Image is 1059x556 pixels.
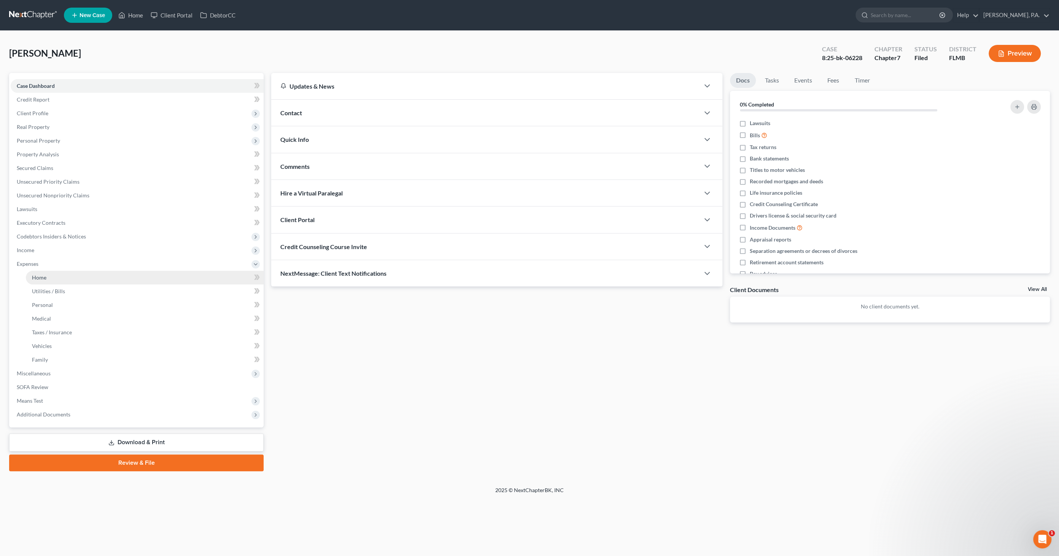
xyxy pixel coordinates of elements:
a: [PERSON_NAME], P.A. [979,8,1049,22]
span: Miscellaneous [17,370,51,376]
span: Taxes / Insurance [32,329,72,335]
span: Real Property [17,124,49,130]
a: Help [953,8,979,22]
span: Property Analysis [17,151,59,157]
span: Family [32,356,48,363]
span: Personal [32,302,53,308]
a: Review & File [9,454,264,471]
a: Personal [26,298,264,312]
span: Secured Claims [17,165,53,171]
div: Status [914,45,937,54]
span: Personal Property [17,137,60,144]
span: NextMessage: Client Text Notifications [280,270,386,277]
span: SOFA Review [17,384,48,390]
a: Medical [26,312,264,326]
span: 1 [1049,530,1055,536]
span: Unsecured Nonpriority Claims [17,192,89,199]
span: Bank statements [750,155,789,162]
span: Expenses [17,261,38,267]
span: Vehicles [32,343,52,349]
div: Filed [914,54,937,62]
span: Appraisal reports [750,236,791,243]
div: Chapter [875,45,902,54]
a: View All [1028,287,1047,292]
button: Preview [989,45,1041,62]
div: Case [822,45,862,54]
span: Pay advices [750,270,777,278]
span: Drivers license & social security card [750,212,836,219]
span: [PERSON_NAME] [9,48,81,59]
button: Collapse window [229,3,243,17]
span: 😃 [13,502,19,510]
span: Income [17,247,34,253]
span: Recorded mortgages and deeds [750,178,823,185]
input: Search by name... [871,8,940,22]
span: Bills [750,132,760,139]
a: Fees [821,73,846,88]
iframe: Intercom live chat [1033,530,1051,548]
a: Utilities / Bills [26,284,264,298]
div: Client Documents [730,286,779,294]
span: Credit Report [17,96,49,103]
span: Codebtors Insiders & Notices [17,233,86,240]
a: Secured Claims [11,161,264,175]
span: Additional Documents [17,411,70,418]
a: Taxes / Insurance [26,326,264,339]
span: Life insurance policies [750,189,802,197]
span: New Case [80,13,105,18]
a: Events [788,73,818,88]
span: Client Portal [280,216,315,223]
a: Vehicles [26,339,264,353]
div: FLMB [949,54,976,62]
span: Utilities / Bills [32,288,65,294]
span: Quick Info [280,136,309,143]
span: smiley reaction [13,502,19,510]
span: Lawsuits [17,206,37,212]
span: Separation agreements or decrees of divorces [750,247,857,255]
a: Docs [730,73,756,88]
a: Home [114,8,147,22]
span: Lawsuits [750,119,770,127]
a: Tasks [759,73,785,88]
a: Home [26,271,264,284]
span: neutral face reaction [6,502,13,510]
a: DebtorCC [196,8,239,22]
span: Unsecured Priority Claims [17,178,80,185]
a: Executory Contracts [11,216,264,230]
a: Credit Report [11,93,264,106]
button: go back [5,3,19,17]
a: Case Dashboard [11,79,264,93]
a: Download & Print [9,434,264,451]
span: Hire a Virtual Paralegal [280,189,343,197]
a: Client Portal [147,8,196,22]
div: Updates & News [280,82,690,90]
span: Income Documents [750,224,795,232]
a: Timer [849,73,876,88]
span: Executory Contracts [17,219,65,226]
div: Chapter [875,54,902,62]
div: 2025 © NextChapterBK, INC [313,486,746,500]
span: Credit Counseling Course Invite [280,243,367,250]
span: Means Test [17,397,43,404]
span: Titles to motor vehicles [750,166,805,174]
span: Contact [280,109,302,116]
a: Lawsuits [11,202,264,216]
span: Retirement account statements [750,259,824,266]
span: Client Profile [17,110,48,116]
span: 7 [897,54,900,61]
a: Family [26,353,264,367]
a: Unsecured Priority Claims [11,175,264,189]
a: SOFA Review [11,380,264,394]
span: Medical [32,315,51,322]
p: No client documents yet. [736,303,1044,310]
span: Tax returns [750,143,776,151]
div: Close [243,3,257,17]
a: Unsecured Nonpriority Claims [11,189,264,202]
span: Comments [280,163,310,170]
span: Home [32,274,46,281]
a: Property Analysis [11,148,264,161]
div: 8:25-bk-06228 [822,54,862,62]
span: Credit Counseling Certificate [750,200,818,208]
strong: 0% Completed [740,101,774,108]
span: Case Dashboard [17,83,55,89]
